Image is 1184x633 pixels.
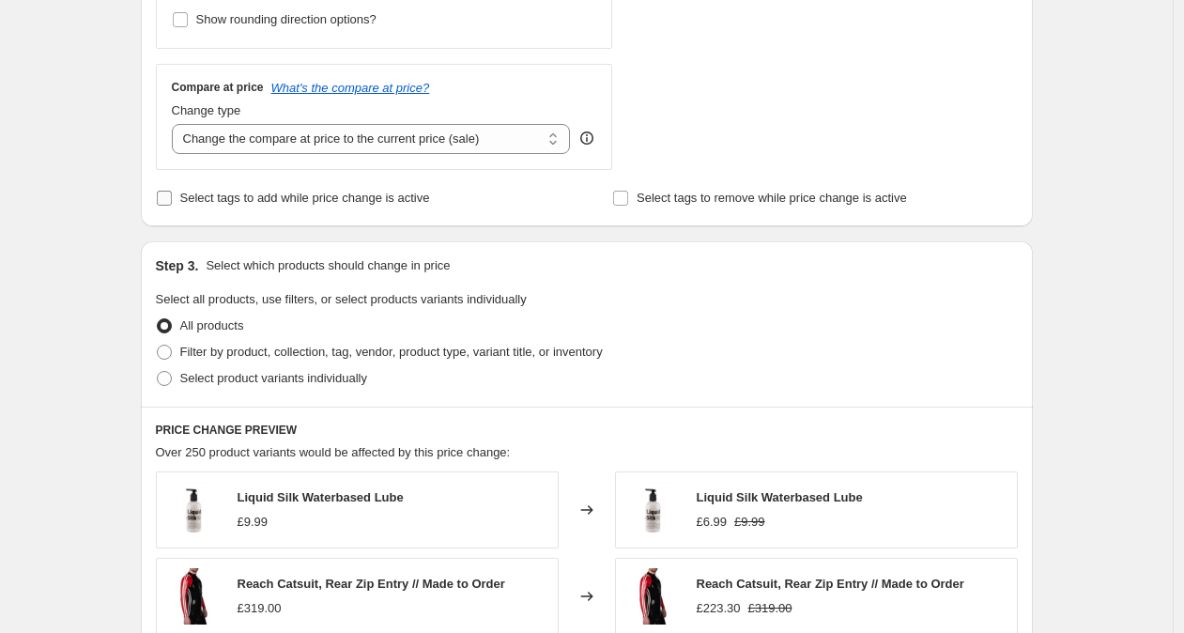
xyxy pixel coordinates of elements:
span: Over 250 product variants would be affected by this price change: [156,445,511,459]
h2: Step 3. [156,256,199,275]
span: Reach Catsuit, Rear Zip Entry // Made to Order [697,577,964,591]
h3: Compare at price [172,80,264,95]
span: £9.99 [238,515,269,529]
span: Change type [172,103,241,117]
span: Select product variants individually [180,371,367,385]
span: Select all products, use filters, or select products variants individually [156,292,527,306]
span: Show rounding direction options? [196,12,377,26]
div: help [577,129,596,147]
span: Select tags to add while price change is active [180,191,430,205]
img: reach-catsuit-rear-zip-entry-made-to-order-regulation-w-770164-419488_80x.jpg [625,568,682,625]
h6: PRICE CHANGE PREVIEW [156,423,1018,438]
p: Select which products should change in price [206,256,450,275]
span: £9.99 [734,515,765,529]
span: Reach Catsuit, Rear Zip Entry // Made to Order [238,577,505,591]
span: £223.30 [697,601,741,615]
img: liquid-silk-waterbased-lube-bodywise-663989000012-265469_80x.jpg [166,482,223,538]
span: Filter by product, collection, tag, vendor, product type, variant title, or inventory [180,345,603,359]
img: liquid-silk-waterbased-lube-bodywise-663989000012-265469_80x.jpg [625,482,682,538]
button: What's the compare at price? [271,81,430,95]
span: All products [180,318,244,332]
span: Select tags to remove while price change is active [637,191,907,205]
span: Liquid Silk Waterbased Lube [238,490,404,504]
span: Liquid Silk Waterbased Lube [697,490,863,504]
img: reach-catsuit-rear-zip-entry-made-to-order-regulation-w-770164-419488_80x.jpg [166,568,223,625]
span: £319.00 [748,601,792,615]
span: £6.99 [697,515,728,529]
span: £319.00 [238,601,282,615]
